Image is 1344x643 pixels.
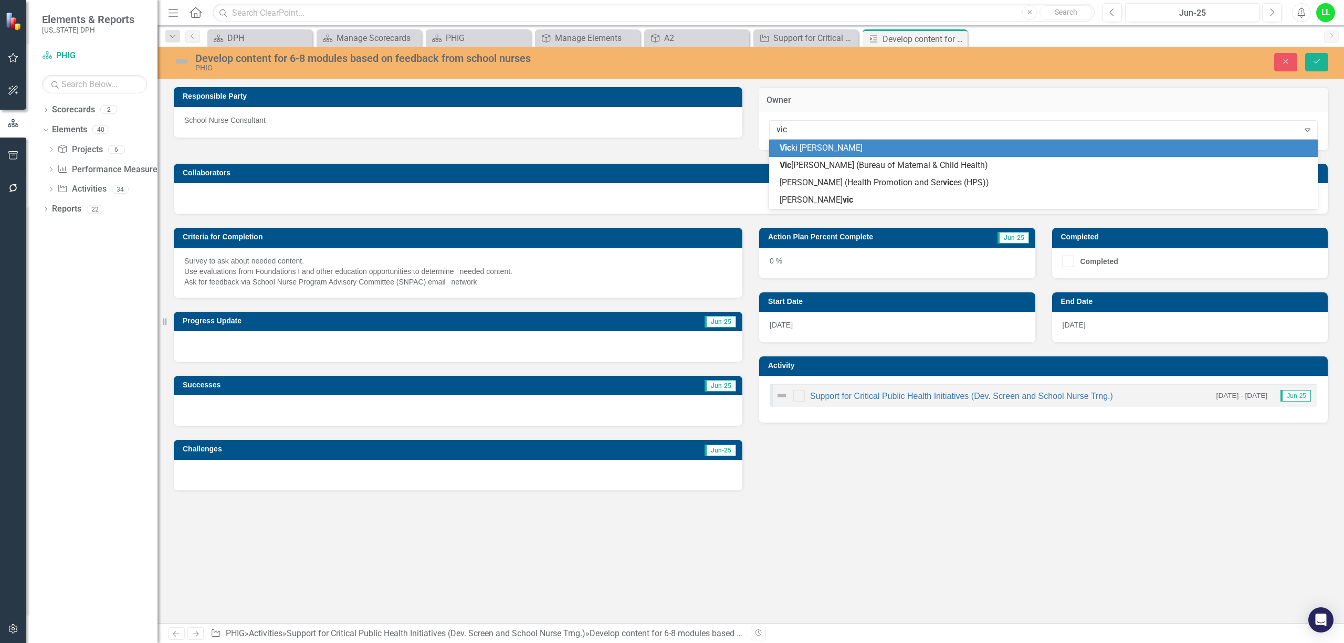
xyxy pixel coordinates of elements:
[183,233,737,241] h3: Criteria for Completion
[1063,321,1086,329] span: [DATE]
[183,381,481,389] h3: Successes
[108,145,125,154] div: 6
[42,75,147,93] input: Search Below...
[52,124,87,136] a: Elements
[1280,390,1311,402] span: Jun-25
[226,628,245,638] a: PHIG
[780,160,791,170] span: Vic
[1061,298,1323,305] h3: End Date
[810,392,1113,400] a: Support for Critical Public Health Initiatives (Dev. Screen and School Nurse Trng.)
[766,96,1320,105] h3: Owner
[943,177,953,187] span: vic
[538,31,637,45] a: Manage Elements
[183,92,737,100] h3: Responsible Party
[52,203,81,215] a: Reports
[705,445,736,456] span: Jun-25
[195,64,828,72] div: PHIG
[87,205,103,214] div: 22
[1061,233,1323,241] h3: Completed
[428,31,528,45] a: PHIG
[1055,8,1077,16] span: Search
[195,52,828,64] div: Develop content for 6-8 modules based on feedback from school nurses
[555,31,637,45] div: Manage Elements
[42,26,134,34] small: [US_STATE] DPH
[42,50,147,62] a: PHIG
[780,143,791,153] span: Vic
[183,445,486,453] h3: Challenges
[780,195,853,205] span: [PERSON_NAME]
[183,169,1322,177] h3: Collaborators
[768,362,1322,370] h3: Activity
[57,164,161,176] a: Performance Measures
[705,380,736,392] span: Jun-25
[42,13,134,26] span: Elements & Reports
[5,12,24,31] img: ClearPoint Strategy
[57,144,102,156] a: Projects
[1308,607,1333,633] div: Open Intercom Messenger
[705,316,736,328] span: Jun-25
[883,33,965,46] div: Develop content for 6-8 modules based on feedback from school nurses
[756,31,856,45] a: Support for Critical Public Health Initiatives (Dev. Screen and School Nurse Trng.)
[100,106,117,114] div: 2
[647,31,747,45] a: A2
[770,321,793,329] span: [DATE]
[446,31,528,45] div: PHIG
[213,4,1095,22] input: Search ClearPoint...
[1216,391,1268,400] small: [DATE] - [DATE]
[287,628,585,638] a: Support for Critical Public Health Initiatives (Dev. Screen and School Nurse Trng.)
[319,31,419,45] a: Manage Scorecards
[211,628,743,640] div: » » »
[780,160,988,170] span: [PERSON_NAME] (Bureau of Maternal & Child Health)
[773,31,856,45] div: Support for Critical Public Health Initiatives (Dev. Screen and School Nurse Trng.)
[664,31,747,45] div: A2
[759,248,1035,278] div: 0 %
[843,195,853,205] span: vic
[184,115,732,125] p: School Nurse Consultant
[1125,3,1259,22] button: Jun-25
[227,31,310,45] div: DPH
[590,628,856,638] div: Develop content for 6-8 modules based on feedback from school nurses
[112,185,129,194] div: 34
[57,183,106,195] a: Activities
[92,125,109,134] div: 40
[775,389,788,402] img: Not Defined
[52,104,95,116] a: Scorecards
[173,53,190,70] img: Not Defined
[210,31,310,45] a: DPH
[183,317,540,325] h3: Progress Update
[1129,7,1256,19] div: Jun-25
[1316,3,1335,22] button: LL
[337,31,419,45] div: Manage Scorecards
[768,298,1030,305] h3: Start Date
[780,177,989,187] span: [PERSON_NAME] (Health Promotion and Ser es (HPS))
[997,232,1029,244] span: Jun-25
[1039,5,1092,20] button: Search
[184,256,732,287] p: Survey to ask about needed content. Use evaluations from Foundations I and other education opport...
[768,233,968,241] h3: Action Plan Percent Complete
[249,628,282,638] a: Activities
[780,143,863,153] span: ki [PERSON_NAME]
